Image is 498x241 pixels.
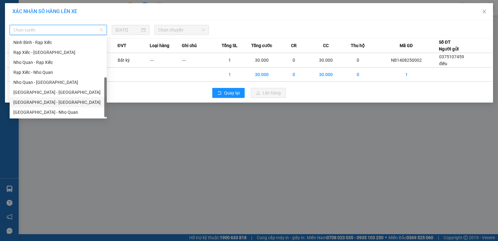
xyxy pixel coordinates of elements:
span: XÁC NHẬN SỐ HÀNG LÊN XE [12,8,77,14]
td: 1 [374,68,439,82]
div: Ninh Bình - Rạp Xiếc [13,39,103,46]
span: Chọn tuyến [13,25,103,35]
td: 30.000 [310,68,342,82]
span: Mã GD [400,42,413,49]
div: [GEOGRAPHIC_DATA] - [GEOGRAPHIC_DATA] [13,89,103,96]
button: uploadLên hàng [251,88,286,98]
div: Rạp Xiếc - Nho Quan [10,67,107,77]
div: Hà Nội - Nho Quan [10,107,107,117]
td: 30.000 [310,53,342,68]
h1: NB1408250002 [68,45,108,59]
div: [GEOGRAPHIC_DATA] - Nho Quan [13,109,103,116]
li: Hotline: 19003086 [35,23,141,31]
b: GỬI : Văn phòng [GEOGRAPHIC_DATA] [8,45,64,87]
td: 1 [214,68,246,82]
td: 1 [214,53,246,68]
span: 0375107459 [439,54,464,59]
div: Ninh Bình - Hà Nội [10,97,107,107]
b: Gửi khách hàng [59,32,117,40]
span: Thu hộ [351,42,365,49]
div: Rạp Xiếc - Nho Quan [13,69,103,76]
div: [GEOGRAPHIC_DATA] - [GEOGRAPHIC_DATA] [13,99,103,106]
div: Rạp Xiếc - Ninh Bình [10,47,107,57]
span: rollback [217,91,222,96]
button: Close [476,3,493,21]
span: Loại hàng [150,42,169,49]
span: Chọn chuyến [158,25,205,35]
td: NB1408250002 [374,53,439,68]
span: ĐVT [117,42,126,49]
td: 0 [342,68,374,82]
span: Quay lại [224,89,240,96]
div: Ninh Bình - Rạp Xiếc [10,37,107,47]
button: rollbackQuay lại [212,88,245,98]
div: Nho Quan - Hà Nội [10,77,107,87]
div: Số ĐT Người gửi [439,39,459,52]
span: Tổng SL [222,42,237,49]
div: Nho Quan - [GEOGRAPHIC_DATA] [13,79,103,86]
b: Duy Khang Limousine [50,7,125,15]
td: --- [150,53,182,68]
span: close [482,9,487,14]
span: CR [291,42,297,49]
span: điều [439,61,447,66]
img: logo.jpg [8,8,39,39]
td: 0 [278,68,310,82]
span: Ghi chú [182,42,197,49]
td: 30.000 [246,53,278,68]
td: --- [182,53,214,68]
td: Bất kỳ [117,53,149,68]
td: 0 [342,53,374,68]
span: Tổng cước [251,42,272,49]
input: 14/08/2025 [115,27,140,33]
div: Hà Nội - Ninh Bình [10,87,107,97]
td: 0 [278,53,310,68]
div: Nho Quan - Rạp Xiếc [10,57,107,67]
span: CC [323,42,329,49]
li: Số 2 [PERSON_NAME], [GEOGRAPHIC_DATA] [35,15,141,23]
div: Rạp Xiếc - [GEOGRAPHIC_DATA] [13,49,103,56]
div: Nho Quan - Rạp Xiếc [13,59,103,66]
td: 30.000 [246,68,278,82]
